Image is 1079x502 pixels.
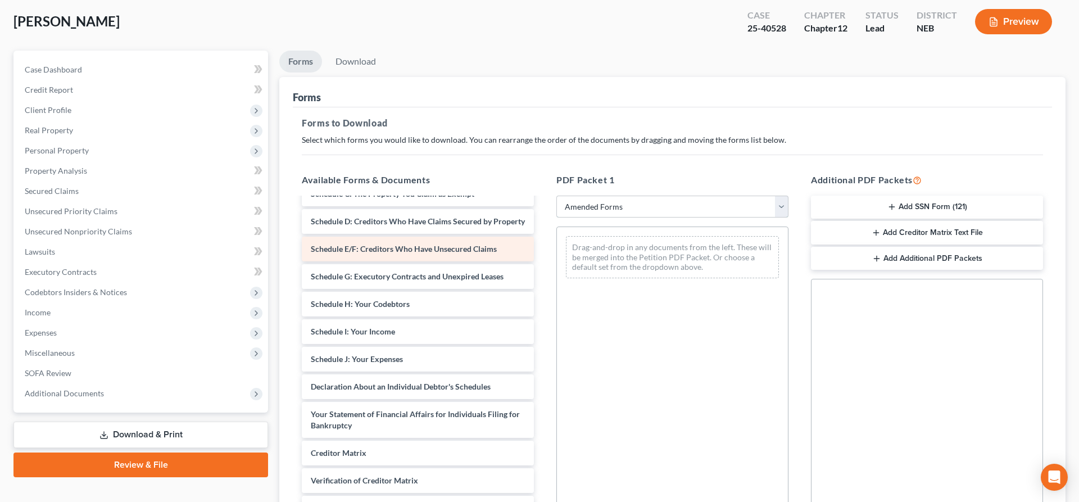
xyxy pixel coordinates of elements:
span: Personal Property [25,146,89,155]
span: Schedule D: Creditors Who Have Claims Secured by Property [311,216,525,226]
div: Lead [865,22,899,35]
span: Case Dashboard [25,65,82,74]
a: Unsecured Nonpriority Claims [16,221,268,242]
span: Unsecured Priority Claims [25,206,117,216]
span: Unsecured Nonpriority Claims [25,227,132,236]
span: Your Statement of Financial Affairs for Individuals Filing for Bankruptcy [311,409,520,430]
a: Download [327,51,385,73]
span: Miscellaneous [25,348,75,358]
h5: PDF Packet 1 [556,173,788,187]
span: Additional Documents [25,388,104,398]
div: Case [747,9,786,22]
span: Creditor Matrix [311,448,366,458]
button: Add Additional PDF Packets [811,247,1043,270]
span: Declaration About an Individual Debtor's Schedules [311,382,491,391]
div: District [917,9,957,22]
span: SOFA Review [25,368,71,378]
span: Income [25,307,51,317]
span: Expenses [25,328,57,337]
button: Add SSN Form (121) [811,196,1043,219]
div: Drag-and-drop in any documents from the left. These will be merged into the Petition PDF Packet. ... [566,236,779,278]
a: Credit Report [16,80,268,100]
a: Property Analysis [16,161,268,181]
div: Status [865,9,899,22]
a: Executory Contracts [16,262,268,282]
span: [PERSON_NAME] [13,13,120,29]
a: Download & Print [13,422,268,448]
h5: Additional PDF Packets [811,173,1043,187]
span: Schedule C: The Property You Claim as Exempt [311,189,474,198]
div: NEB [917,22,957,35]
span: Credit Report [25,85,73,94]
p: Select which forms you would like to download. You can rearrange the order of the documents by dr... [302,134,1043,146]
div: Forms [293,91,321,104]
span: Secured Claims [25,186,79,196]
a: Secured Claims [16,181,268,201]
a: Lawsuits [16,242,268,262]
a: Review & File [13,453,268,477]
h5: Forms to Download [302,116,1043,130]
div: 25-40528 [747,22,786,35]
button: Add Creditor Matrix Text File [811,221,1043,245]
a: Forms [279,51,322,73]
span: 12 [837,22,847,33]
span: Schedule J: Your Expenses [311,354,403,364]
span: Schedule I: Your Income [311,327,395,336]
div: Chapter [804,22,847,35]
span: Schedule G: Executory Contracts and Unexpired Leases [311,272,504,281]
span: Real Property [25,125,73,135]
div: Open Intercom Messenger [1041,464,1068,491]
span: Executory Contracts [25,267,97,277]
h5: Available Forms & Documents [302,173,534,187]
span: Schedule E/F: Creditors Who Have Unsecured Claims [311,244,497,254]
span: Schedule H: Your Codebtors [311,299,410,309]
a: Case Dashboard [16,60,268,80]
div: Chapter [804,9,847,22]
span: Codebtors Insiders & Notices [25,287,127,297]
span: Verification of Creditor Matrix [311,476,418,485]
a: Unsecured Priority Claims [16,201,268,221]
span: Client Profile [25,105,71,115]
span: Property Analysis [25,166,87,175]
a: SOFA Review [16,363,268,383]
button: Preview [975,9,1052,34]
span: Lawsuits [25,247,55,256]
